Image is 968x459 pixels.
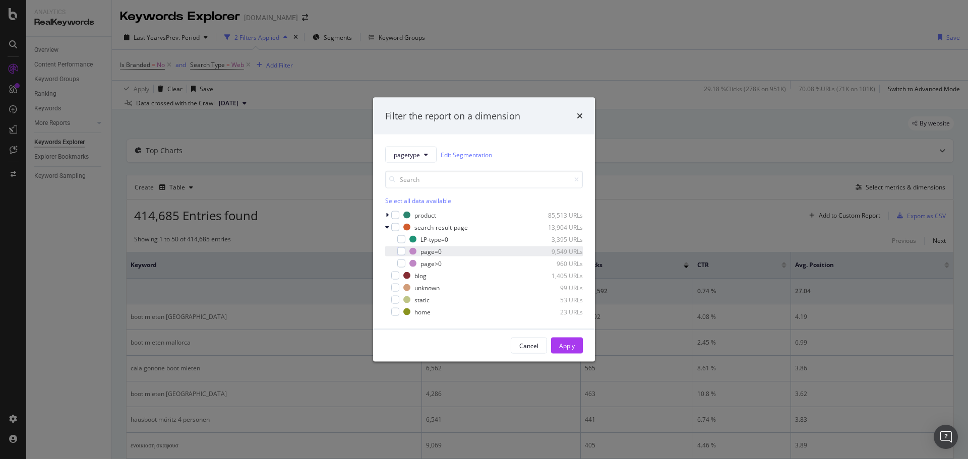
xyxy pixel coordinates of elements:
[533,223,583,231] div: 13,904 URLs
[414,295,430,304] div: static
[533,307,583,316] div: 23 URLs
[533,283,583,292] div: 99 URLs
[385,147,437,163] button: pagetype
[511,338,547,354] button: Cancel
[414,307,431,316] div: home
[533,211,583,219] div: 85,513 URLs
[385,171,583,188] input: Search
[934,425,958,449] div: Open Intercom Messenger
[577,109,583,122] div: times
[414,211,436,219] div: product
[385,196,583,205] div: Select all data available
[420,247,442,255] div: page=0
[420,259,442,268] div: page>0
[533,271,583,280] div: 1,405 URLs
[394,150,420,159] span: pagetype
[420,235,448,243] div: LP-type=0
[373,97,595,362] div: modal
[533,259,583,268] div: 960 URLs
[533,295,583,304] div: 53 URLs
[385,109,520,122] div: Filter the report on a dimension
[533,247,583,255] div: 9,549 URLs
[441,149,492,160] a: Edit Segmentation
[414,283,440,292] div: unknown
[519,341,538,350] div: Cancel
[414,223,468,231] div: search-result-page
[414,271,427,280] div: blog
[559,341,575,350] div: Apply
[533,235,583,243] div: 3,395 URLs
[551,338,583,354] button: Apply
